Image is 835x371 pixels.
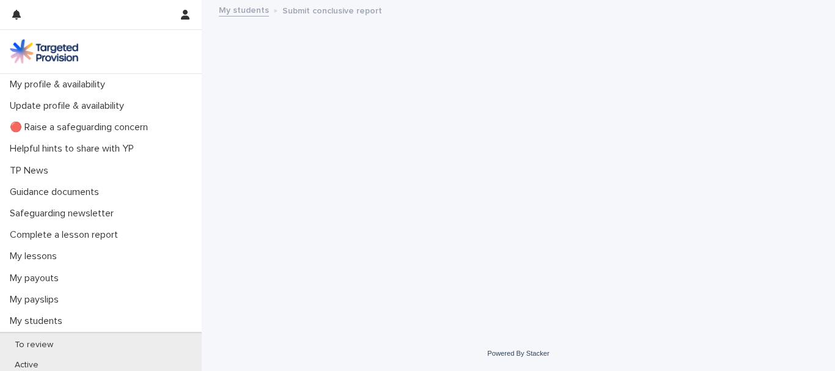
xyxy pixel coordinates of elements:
[5,229,128,241] p: Complete a lesson report
[5,100,134,112] p: Update profile & availability
[5,186,109,198] p: Guidance documents
[5,143,144,155] p: Helpful hints to share with YP
[487,350,549,357] a: Powered By Stacker
[282,3,382,17] p: Submit conclusive report
[5,122,158,133] p: 🔴 Raise a safeguarding concern
[5,165,58,177] p: TP News
[5,251,67,262] p: My lessons
[5,294,68,306] p: My payslips
[5,315,72,327] p: My students
[219,2,269,17] a: My students
[5,79,115,90] p: My profile & availability
[5,340,63,350] p: To review
[10,39,78,64] img: M5nRWzHhSzIhMunXDL62
[5,208,123,219] p: Safeguarding newsletter
[5,360,48,370] p: Active
[5,273,68,284] p: My payouts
